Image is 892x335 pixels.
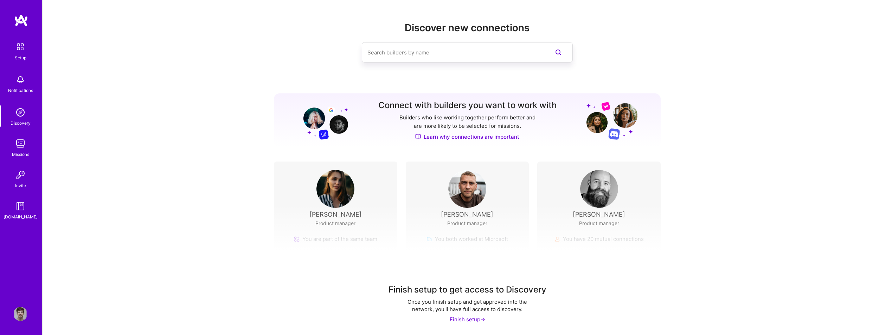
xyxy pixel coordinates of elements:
[13,137,27,151] img: teamwork
[274,22,661,34] h2: Discover new connections
[12,307,29,321] a: User Avatar
[450,316,485,323] div: Finish setup ->
[11,119,31,127] div: Discovery
[12,151,29,158] div: Missions
[397,298,538,313] div: Once you finish setup and get approved into the network, you'll have full access to discovery.
[554,48,563,57] i: icon SearchPurple
[13,307,27,321] img: User Avatar
[297,101,348,140] img: Grow your network
[316,170,354,208] img: User Avatar
[13,168,27,182] img: Invite
[13,105,27,119] img: discovery
[8,87,33,94] div: Notifications
[15,54,26,61] div: Setup
[415,134,421,140] img: Discover
[378,100,557,111] h3: Connect with builders you want to work with
[389,284,546,295] div: Finish setup to get access to Discovery
[586,101,637,140] img: Grow your network
[415,133,519,140] a: Learn why connections are important
[13,73,27,87] img: bell
[13,199,27,213] img: guide book
[14,14,28,27] img: logo
[15,182,26,189] div: Invite
[13,39,28,54] img: setup
[580,170,618,208] img: User Avatar
[398,113,537,130] p: Builders who like working together perform better and are more likely to be selected for missions.
[448,170,486,208] img: User Avatar
[4,213,38,221] div: [DOMAIN_NAME]
[367,44,539,61] input: Search builders by name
